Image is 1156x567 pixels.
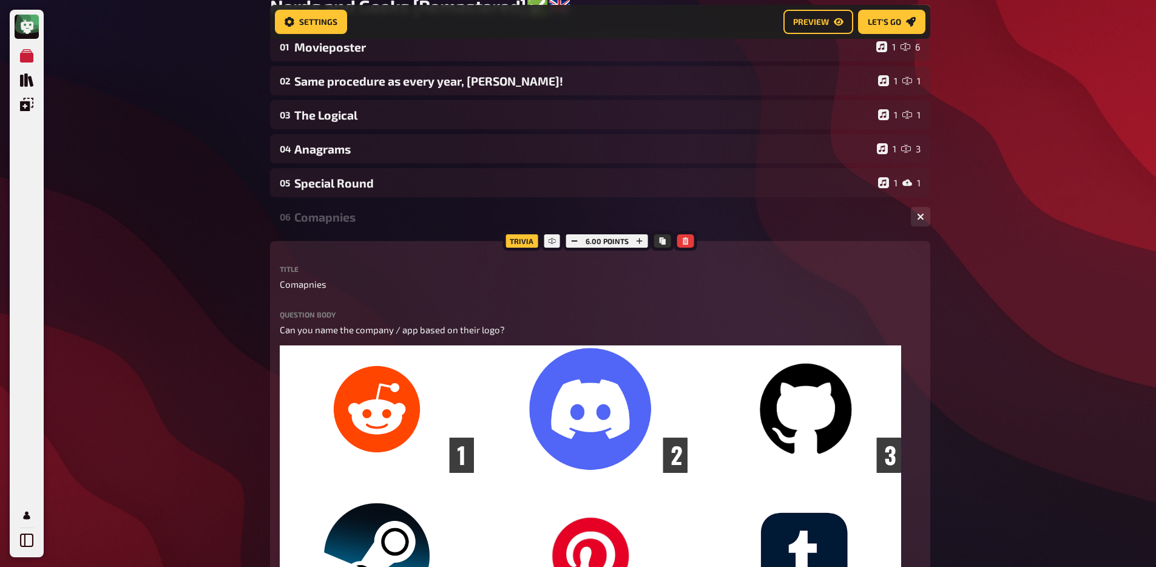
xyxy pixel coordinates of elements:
[280,311,921,318] label: Question body
[15,503,39,528] a: My Account
[901,41,921,52] div: 6
[280,75,289,86] div: 02
[563,231,651,251] div: 6.00 points
[783,10,853,34] a: Preview
[294,176,873,190] div: Special Round
[858,10,925,34] a: Let's go
[294,108,873,122] div: The Logical
[280,324,505,335] span: Can you name the company / app based on their logo?
[275,10,347,34] a: Settings
[280,109,289,120] div: 03
[294,40,871,54] div: Movieposter
[280,143,289,154] div: 04
[877,143,896,154] div: 1
[15,92,39,117] a: Overlays
[868,18,901,26] span: Let's go
[878,177,897,188] div: 1
[902,177,921,188] div: 1
[280,265,921,273] label: Title
[901,143,921,154] div: 3
[654,234,671,248] button: Copy
[280,211,289,222] div: 06
[15,44,39,68] a: My Quizzes
[793,18,829,26] span: Preview
[280,177,289,188] div: 05
[878,109,897,120] div: 1
[15,68,39,92] a: Quiz Library
[911,4,930,24] button: Change Order
[280,41,289,52] div: 01
[878,75,897,86] div: 1
[294,210,901,224] div: Comapnies
[280,277,326,291] span: Comapnies
[299,18,337,26] span: Settings
[876,41,896,52] div: 1
[902,109,921,120] div: 1
[502,231,541,251] div: Trivia
[902,75,921,86] div: 1
[294,74,873,88] div: Same procedure as every year, [PERSON_NAME]!
[294,142,872,156] div: Anagrams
